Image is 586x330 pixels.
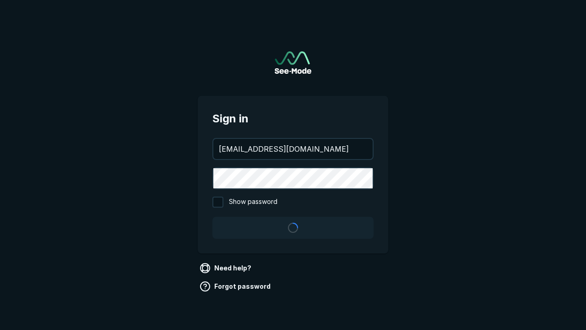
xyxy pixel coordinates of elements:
a: Go to sign in [275,51,311,74]
img: See-Mode Logo [275,51,311,74]
span: Show password [229,197,277,208]
input: your@email.com [213,139,373,159]
span: Sign in [212,110,374,127]
a: Forgot password [198,279,274,294]
a: Need help? [198,261,255,275]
